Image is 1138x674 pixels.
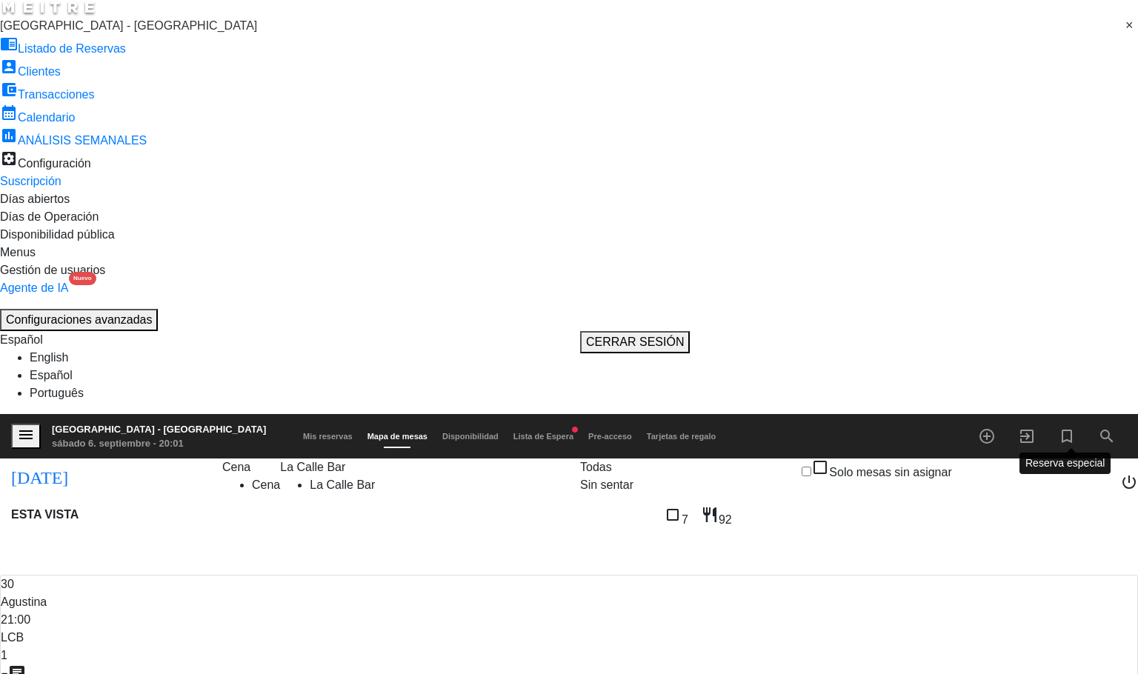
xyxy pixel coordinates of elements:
i: power_settings_new [1120,473,1138,491]
span: Disponibilidad [435,432,506,441]
i: filter_list [19,543,37,561]
div: Nuevo [69,272,96,285]
div: Sin sentar [580,476,633,494]
span: 1 [1,649,7,661]
span: 30 [1,578,14,590]
i: restaurant [701,506,719,524]
a: Português [30,387,84,399]
span: Cena [222,461,250,473]
div: LCB [1,629,1137,647]
a: English [30,351,68,364]
input: Filtrar por nombre... [37,544,152,559]
button: menu [11,424,41,450]
span: Lista de Espera [506,432,581,441]
div: Reserva especial [1019,453,1111,474]
a: Cena [252,478,280,491]
div: [GEOGRAPHIC_DATA] - [GEOGRAPHIC_DATA] [52,422,266,437]
i: arrow_drop_down [201,466,219,484]
span: Mapa de mesas [360,432,435,441]
span: Clear all [1125,17,1138,35]
i: search [1098,427,1116,445]
div: 21:00 [1,611,1137,629]
a: Español [30,369,73,381]
i: crop_square [664,506,682,524]
span: La Calle Bar [280,461,345,473]
span: Agustina [1,595,47,608]
span: Mis reservas [296,432,360,441]
i: exit_to_app [1018,427,1036,445]
span: Pre-acceso [581,432,639,441]
i: turned_in_not [1058,427,1076,445]
span: Tarjetas de regalo [639,432,723,441]
button: CERRAR SESIÓN [580,331,690,353]
div: Todas [580,458,633,476]
span: fiber_manual_record [570,425,579,434]
i: add_circle_outline [978,427,996,445]
input: check_box_outline_blankSolo mesas sin asignar [802,467,811,476]
span: check_box_outline_blank [811,458,829,476]
span: pending_actions [381,473,399,491]
span: 7 [682,513,688,526]
i: menu [17,426,35,444]
label: Solo mesas sin asignar [802,458,951,481]
span: 92 [719,513,732,526]
a: La Calle Bar [310,478,375,491]
div: sábado 6. septiembre - 20:01 [52,436,266,451]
